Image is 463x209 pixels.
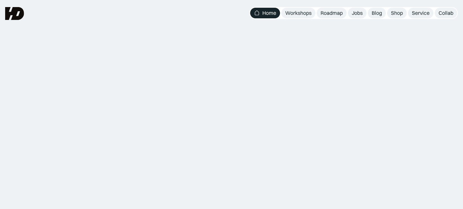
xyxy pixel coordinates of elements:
div: Jobs [352,10,363,16]
div: Workshops [285,10,312,16]
div: Roadmap [321,10,343,16]
div: Blog [372,10,382,16]
div: Collab [439,10,453,16]
a: Roadmap [317,8,347,18]
a: Blog [368,8,386,18]
a: Service [408,8,433,18]
a: Shop [387,8,407,18]
a: Workshops [281,8,315,18]
div: Shop [391,10,403,16]
a: Collab [435,8,457,18]
a: Home [250,8,280,18]
div: Service [412,10,430,16]
div: Home [262,10,276,16]
a: Jobs [348,8,367,18]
